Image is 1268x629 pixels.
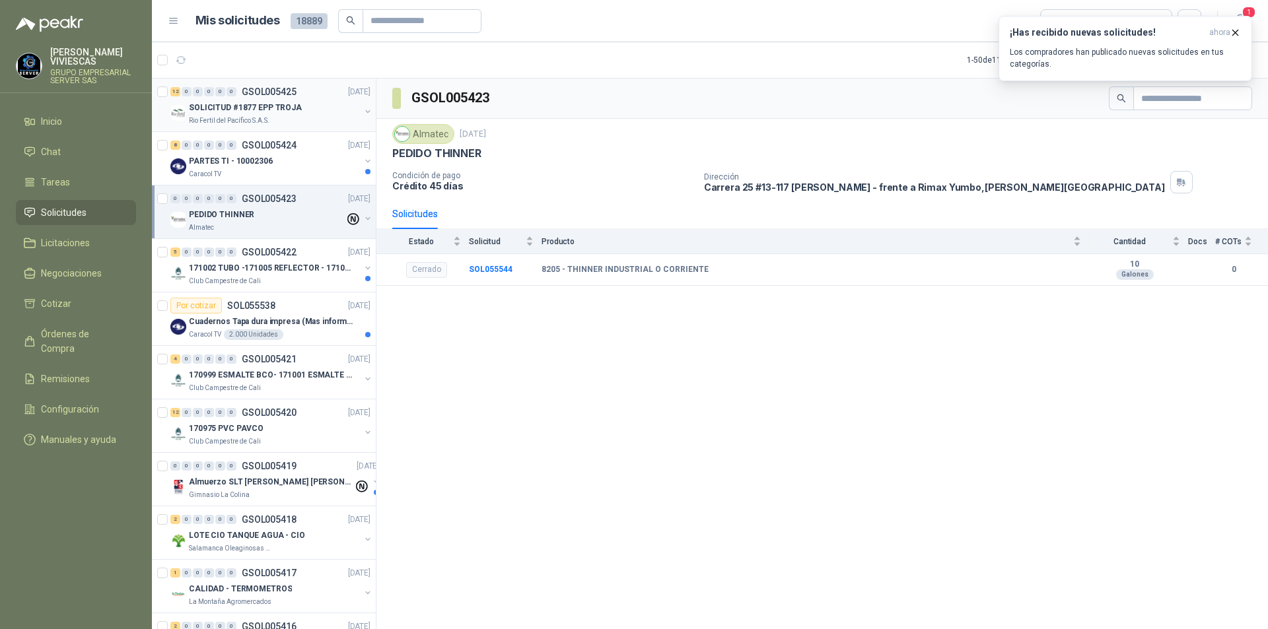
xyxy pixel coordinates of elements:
img: Company Logo [170,479,186,495]
p: GRUPO EMPRESARIAL SERVER SAS [50,69,136,84]
div: 5 [170,248,180,257]
div: 0 [215,515,225,524]
p: GSOL005419 [242,461,297,471]
a: Tareas [16,170,136,195]
div: 0 [227,354,236,364]
div: 0 [215,87,225,96]
button: 1 [1228,9,1252,33]
a: SOL055544 [469,265,512,274]
a: 0 0 0 0 0 0 GSOL005423[DATE] Company LogoPEDIDO THINNERAlmatec [170,191,373,233]
div: 0 [193,461,203,471]
div: 0 [182,408,192,417]
p: Cuadernos Tapa dura impresa (Mas informacion en el adjunto) [189,315,353,328]
img: Company Logo [170,533,186,548]
div: 0 [204,568,214,578]
div: 0 [227,515,236,524]
p: GSOL005421 [242,354,297,364]
a: Inicio [16,109,136,134]
img: Company Logo [170,212,186,228]
div: 0 [182,141,192,150]
span: search [1117,94,1126,103]
div: 0 [193,408,203,417]
div: 0 [170,461,180,471]
div: 0 [193,515,203,524]
div: 0 [193,194,203,203]
p: Salamanca Oleaginosas SAS [189,543,272,554]
p: [DATE] [460,128,486,141]
p: PEDIDO THINNER [189,209,254,221]
p: PEDIDO THINNER [392,147,481,160]
p: Crédito 45 días [392,180,693,191]
img: Company Logo [170,319,186,335]
p: Dirección [704,172,1165,182]
th: # COTs [1215,229,1268,253]
p: [DATE] [348,513,370,526]
div: Almatec [392,124,454,144]
div: 0 [193,354,203,364]
p: SOLICITUD #1877 EPP TROJA [189,102,302,114]
div: Por cotizar [170,298,222,314]
div: Solicitudes [392,207,438,221]
span: Cantidad [1089,237,1170,246]
p: GSOL005420 [242,408,297,417]
p: SOL055538 [227,301,275,310]
p: 170975 PVC PAVCO [189,422,264,435]
a: Manuales y ayuda [16,427,136,452]
div: 0 [227,194,236,203]
span: Inicio [41,114,62,129]
div: Cerrado [406,262,447,278]
b: 8205 - THINNER INDUSTRIAL O CORRIENTE [542,265,709,275]
a: 8 0 0 0 0 0 GSOL005424[DATE] Company LogoPARTES TI - 10002306Caracol TV [170,137,373,180]
a: Remisiones [16,366,136,391]
button: ¡Has recibido nuevas solicitudes!ahora Los compradores han publicado nuevas solicitudes en tus ca... [999,16,1252,81]
div: 0 [227,568,236,578]
a: 12 0 0 0 0 0 GSOL005420[DATE] Company Logo170975 PVC PAVCOClub Campestre de Cali [170,405,373,447]
div: 0 [215,568,225,578]
span: Solicitud [469,237,523,246]
p: GSOL005417 [242,568,297,578]
p: GSOL005422 [242,248,297,257]
div: 12 [170,87,180,96]
img: Company Logo [170,158,186,174]
img: Company Logo [17,53,42,79]
h1: Mis solicitudes [195,11,280,30]
div: Galones [1116,269,1154,280]
img: Company Logo [395,127,409,141]
p: Los compradores han publicado nuevas solicitudes en tus categorías. [1010,46,1241,70]
p: Almatec [189,222,214,233]
p: Almuerzo SLT [PERSON_NAME] [PERSON_NAME] [189,476,353,488]
div: 8 [170,141,180,150]
span: Cotizar [41,296,71,311]
div: 0 [204,87,214,96]
div: 0 [215,354,225,364]
a: Por cotizarSOL055538[DATE] Company LogoCuadernos Tapa dura impresa (Mas informacion en el adjunto... [152,292,376,346]
p: Caracol TV [189,169,221,180]
div: 0 [204,194,214,203]
span: Negociaciones [41,266,102,281]
span: Manuales y ayuda [41,432,116,447]
a: 5 0 0 0 0 0 GSOL005422[DATE] Company Logo171002 TUBO -171005 REFLECTOR - 171007 PANELClub Campest... [170,244,373,286]
p: [DATE] [348,86,370,98]
h3: ¡Has recibido nuevas solicitudes! [1010,27,1204,38]
div: 0 [182,194,192,203]
p: Club Campestre de Cali [189,383,261,393]
img: Logo peakr [16,16,83,32]
b: 0 [1215,263,1252,276]
p: GSOL005418 [242,515,297,524]
div: 0 [193,87,203,96]
span: 18889 [291,13,328,29]
p: Carrera 25 #13-117 [PERSON_NAME] - frente a Rimax Yumbo , [PERSON_NAME][GEOGRAPHIC_DATA] [704,182,1165,193]
p: [DATE] [357,460,379,473]
a: Chat [16,139,136,164]
span: Tareas [41,175,70,189]
b: 10 [1089,259,1180,270]
p: GSOL005425 [242,87,297,96]
div: 0 [204,461,214,471]
a: Configuración [16,397,136,422]
div: 0 [182,248,192,257]
p: [DATE] [348,353,370,366]
a: 2 0 0 0 0 0 GSOL005418[DATE] Company LogoLOTE CIO TANQUE AGUA - CIOSalamanca Oleaginosas SAS [170,512,373,554]
p: Condición de pago [392,171,693,180]
p: GSOL005424 [242,141,297,150]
